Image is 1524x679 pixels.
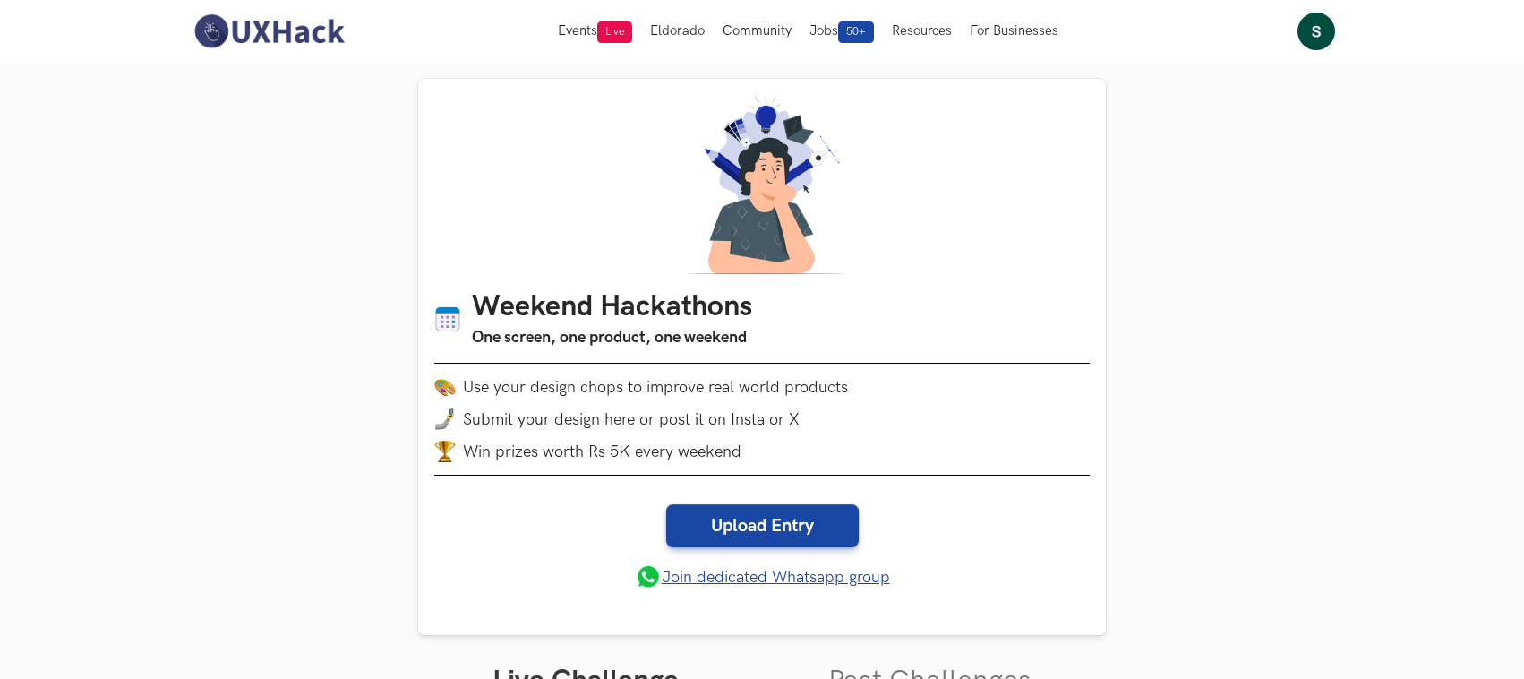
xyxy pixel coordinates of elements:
[434,305,461,333] img: Calendar icon
[472,290,752,325] h1: Weekend Hackathons
[434,376,1090,398] li: Use your design chops to improve real world products
[463,410,800,429] span: Submit your design here or post it on Insta or X
[635,563,890,590] a: Join dedicated Whatsapp group
[597,21,632,43] span: Live
[434,441,1090,462] li: Win prizes worth Rs 5K every weekend
[472,325,752,350] h3: One screen, one product, one weekend
[676,95,848,274] img: A designer thinking
[635,563,662,590] img: whatsapp.png
[434,408,456,430] img: mobile-in-hand.png
[838,21,874,43] span: 50+
[666,504,859,547] a: Upload Entry
[189,13,348,50] img: UXHack-logo.png
[434,376,456,398] img: palette.png
[434,441,456,462] img: trophy.png
[1297,13,1335,50] img: Your profile pic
